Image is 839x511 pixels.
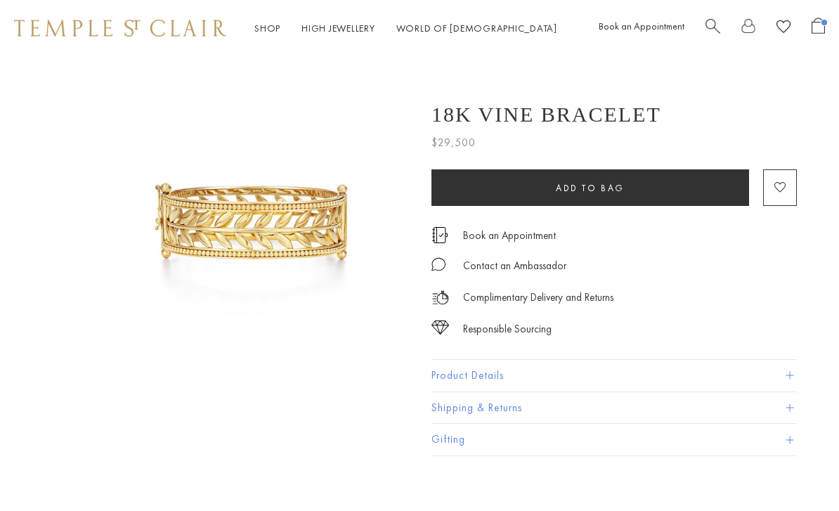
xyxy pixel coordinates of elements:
span: $29,500 [431,134,476,152]
img: icon_delivery.svg [431,289,449,306]
a: Open Shopping Bag [812,18,825,39]
a: View Wishlist [776,18,791,39]
a: Search [705,18,720,39]
img: icon_sourcing.svg [431,321,449,335]
img: icon_appointment.svg [431,227,448,243]
span: Add to bag [556,182,625,194]
a: World of [DEMOGRAPHIC_DATA]World of [DEMOGRAPHIC_DATA] [396,22,557,34]
img: MessageIcon-01_2.svg [431,257,445,271]
button: Product Details [431,360,797,392]
a: Book an Appointment [599,20,684,32]
button: Shipping & Returns [431,392,797,424]
button: Gifting [431,424,797,455]
a: High JewelleryHigh Jewellery [301,22,375,34]
div: Responsible Sourcing [463,321,552,338]
h1: 18K Vine Bracelet [431,103,661,127]
a: ShopShop [254,22,280,34]
img: 18K Vine Bracelet [91,56,410,375]
div: Contact an Ambassador [463,257,566,275]
p: Complimentary Delivery and Returns [463,289,613,306]
iframe: Gorgias live chat messenger [769,445,825,497]
img: Temple St. Clair [14,20,226,37]
nav: Main navigation [254,20,557,37]
a: Book an Appointment [463,228,556,243]
button: Add to bag [431,169,749,206]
